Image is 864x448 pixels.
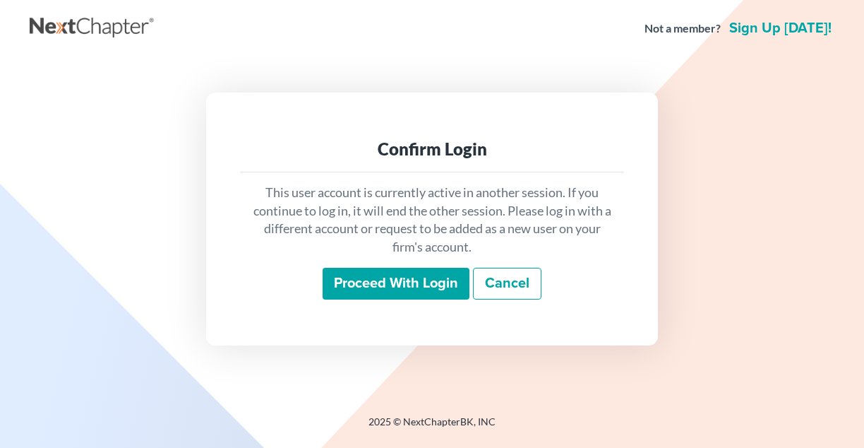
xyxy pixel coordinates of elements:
p: This user account is currently active in another session. If you continue to log in, it will end ... [251,184,613,257]
a: Sign up [DATE]! [726,21,834,35]
a: Cancel [473,268,541,300]
strong: Not a member? [644,20,721,37]
input: Proceed with login [323,268,469,300]
div: Confirm Login [251,138,613,160]
div: 2025 © NextChapterBK, INC [30,415,834,440]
